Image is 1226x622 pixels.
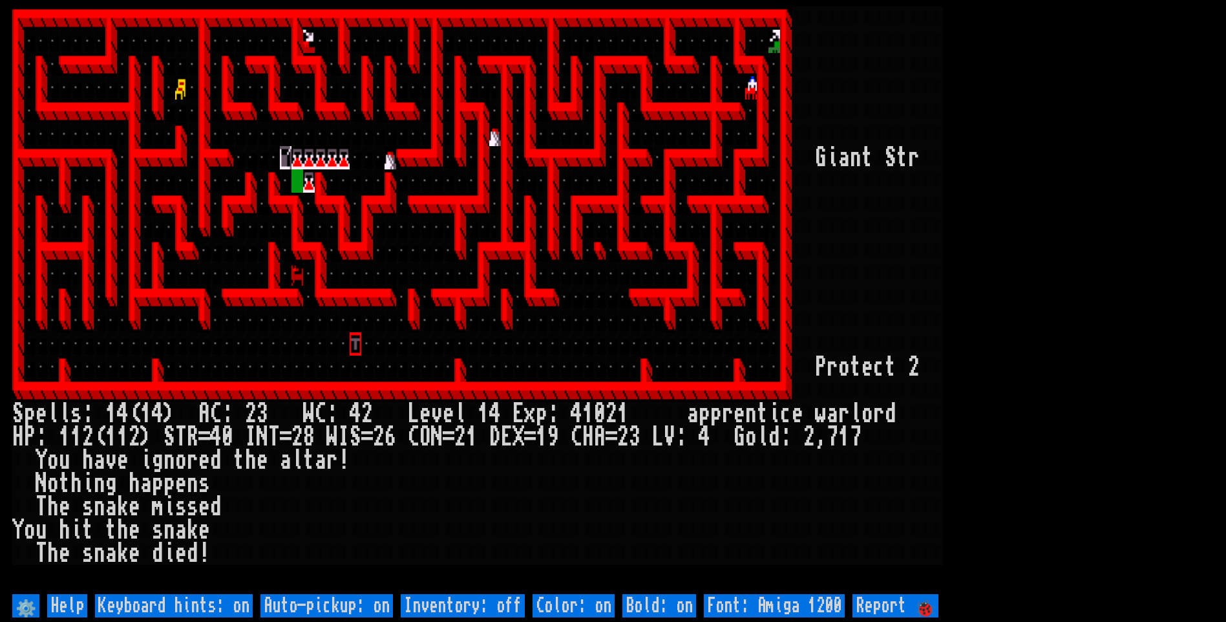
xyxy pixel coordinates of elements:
[59,472,70,495] div: t
[291,449,303,472] div: l
[152,472,164,495] div: p
[675,425,687,449] div: :
[338,449,350,472] div: !
[664,425,675,449] div: V
[896,146,908,169] div: t
[710,402,722,425] div: p
[861,402,873,425] div: o
[513,402,524,425] div: E
[873,356,885,379] div: c
[70,519,82,542] div: i
[734,402,745,425] div: e
[59,402,70,425] div: l
[385,425,396,449] div: 6
[36,425,47,449] div: :
[175,495,187,519] div: s
[105,495,117,519] div: a
[419,402,431,425] div: e
[815,356,827,379] div: P
[571,425,582,449] div: C
[152,542,164,565] div: d
[94,472,105,495] div: n
[105,542,117,565] div: a
[652,425,664,449] div: L
[303,449,315,472] div: t
[827,402,838,425] div: a
[36,542,47,565] div: T
[187,542,198,565] div: d
[478,402,489,425] div: 1
[419,425,431,449] div: O
[117,495,129,519] div: k
[198,425,210,449] div: =
[94,542,105,565] div: n
[873,402,885,425] div: r
[350,425,361,449] div: S
[70,425,82,449] div: 1
[268,425,280,449] div: T
[117,402,129,425] div: 4
[117,425,129,449] div: 1
[594,402,606,425] div: 0
[245,402,257,425] div: 2
[617,402,629,425] div: 1
[105,472,117,495] div: g
[757,425,768,449] div: l
[140,472,152,495] div: a
[257,402,268,425] div: 3
[594,425,606,449] div: A
[152,519,164,542] div: s
[861,356,873,379] div: e
[129,542,140,565] div: e
[850,425,861,449] div: 7
[606,425,617,449] div: =
[70,402,82,425] div: s
[36,449,47,472] div: Y
[164,542,175,565] div: i
[815,402,827,425] div: w
[164,449,175,472] div: n
[547,402,559,425] div: :
[129,472,140,495] div: h
[82,472,94,495] div: i
[47,449,59,472] div: o
[198,402,210,425] div: A
[82,519,94,542] div: t
[222,402,233,425] div: :
[187,449,198,472] div: r
[617,425,629,449] div: 2
[885,146,896,169] div: S
[303,425,315,449] div: 8
[12,402,24,425] div: S
[454,425,466,449] div: 2
[117,519,129,542] div: h
[105,449,117,472] div: v
[105,402,117,425] div: 1
[164,402,175,425] div: )
[827,356,838,379] div: r
[401,594,525,617] input: Inventory: off
[210,449,222,472] div: d
[885,402,896,425] div: d
[326,402,338,425] div: :
[129,402,140,425] div: (
[198,519,210,542] div: e
[533,594,615,617] input: Color: on
[257,425,268,449] div: N
[95,594,253,617] input: Keyboard hints: on
[187,425,198,449] div: R
[524,425,536,449] div: =
[94,495,105,519] div: n
[24,519,36,542] div: o
[571,402,582,425] div: 4
[59,495,70,519] div: e
[745,425,757,449] div: o
[291,425,303,449] div: 2
[164,472,175,495] div: p
[303,402,315,425] div: W
[233,449,245,472] div: t
[117,449,129,472] div: e
[105,519,117,542] div: t
[606,402,617,425] div: 2
[861,146,873,169] div: t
